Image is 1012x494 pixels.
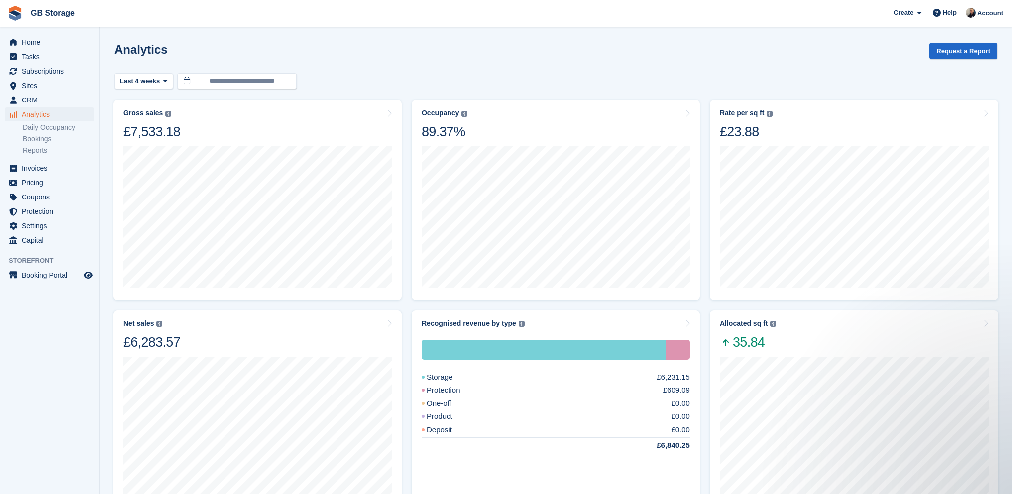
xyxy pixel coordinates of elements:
[422,411,476,422] div: Product
[5,35,94,49] a: menu
[671,411,690,422] div: £0.00
[23,146,94,155] a: Reports
[8,6,23,21] img: stora-icon-8386f47178a22dfd0bd8f6a31ec36ba5ce8667c1dd55bd0f319d3a0aa187defe.svg
[671,398,690,409] div: £0.00
[5,161,94,175] a: menu
[422,385,484,396] div: Protection
[22,79,82,93] span: Sites
[770,321,776,327] img: icon-info-grey-7440780725fd019a000dd9b08b2336e03edf1995a4989e88bcd33f0948082b44.svg
[461,111,467,117] img: icon-info-grey-7440780725fd019a000dd9b08b2336e03edf1995a4989e88bcd33f0948082b44.svg
[720,319,768,328] div: Allocated sq ft
[156,321,162,327] img: icon-info-grey-7440780725fd019a000dd9b08b2336e03edf1995a4989e88bcd33f0948082b44.svg
[120,76,160,86] span: Last 4 weeks
[22,176,82,190] span: Pricing
[966,8,976,18] img: Karl Walker
[23,134,94,144] a: Bookings
[767,111,773,117] img: icon-info-grey-7440780725fd019a000dd9b08b2336e03edf1995a4989e88bcd33f0948082b44.svg
[5,50,94,64] a: menu
[929,43,997,59] button: Request a Report
[894,8,913,18] span: Create
[82,269,94,281] a: Preview store
[671,424,690,436] div: £0.00
[22,161,82,175] span: Invoices
[114,73,173,90] button: Last 4 weeks
[422,424,476,436] div: Deposit
[422,123,467,140] div: 89.37%
[22,204,82,218] span: Protection
[422,398,475,409] div: One-off
[633,440,690,451] div: £6,840.25
[5,233,94,247] a: menu
[5,268,94,282] a: menu
[5,204,94,218] a: menu
[422,109,459,117] div: Occupancy
[5,176,94,190] a: menu
[5,79,94,93] a: menu
[519,321,525,327] img: icon-info-grey-7440780725fd019a000dd9b08b2336e03edf1995a4989e88bcd33f0948082b44.svg
[123,334,180,351] div: £6,283.57
[123,109,163,117] div: Gross sales
[5,93,94,107] a: menu
[5,219,94,233] a: menu
[422,340,666,360] div: Storage
[422,372,477,383] div: Storage
[22,64,82,78] span: Subscriptions
[22,219,82,233] span: Settings
[165,111,171,117] img: icon-info-grey-7440780725fd019a000dd9b08b2336e03edf1995a4989e88bcd33f0948082b44.svg
[720,334,776,351] span: 35.84
[23,123,94,132] a: Daily Occupancy
[720,109,764,117] div: Rate per sq ft
[22,268,82,282] span: Booking Portal
[5,64,94,78] a: menu
[5,190,94,204] a: menu
[22,107,82,121] span: Analytics
[9,256,99,266] span: Storefront
[663,385,690,396] div: £609.09
[22,190,82,204] span: Coupons
[123,123,180,140] div: £7,533.18
[22,93,82,107] span: CRM
[22,35,82,49] span: Home
[666,340,690,360] div: Protection
[22,50,82,64] span: Tasks
[123,319,154,328] div: Net sales
[657,372,690,383] div: £6,231.15
[114,43,168,56] h2: Analytics
[22,233,82,247] span: Capital
[943,8,957,18] span: Help
[5,107,94,121] a: menu
[977,8,1003,18] span: Account
[422,319,516,328] div: Recognised revenue by type
[27,5,79,21] a: GB Storage
[720,123,773,140] div: £23.88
